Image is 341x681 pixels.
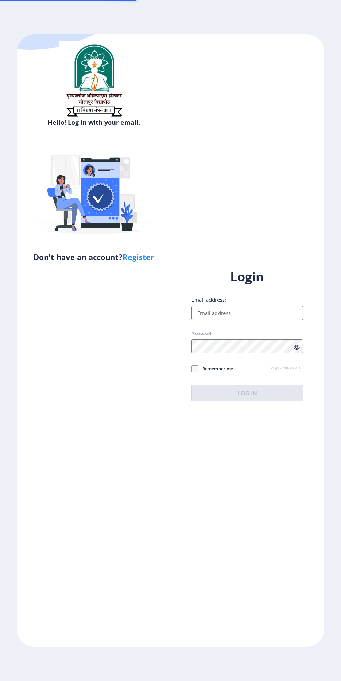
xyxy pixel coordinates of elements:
[122,252,154,262] a: Register
[191,268,303,285] h1: Login
[191,331,212,337] label: Password:
[191,385,303,401] button: Log In
[22,251,165,262] h5: Don't have an account?
[198,365,233,373] span: Remember me
[22,118,165,127] h6: Hello! Log in with your email.
[268,365,303,371] a: Forgot Password?
[59,41,129,120] img: sulogo.png
[33,129,155,251] img: Verified-rafiki.svg
[191,306,303,320] input: Email address
[191,296,226,303] label: Email address:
